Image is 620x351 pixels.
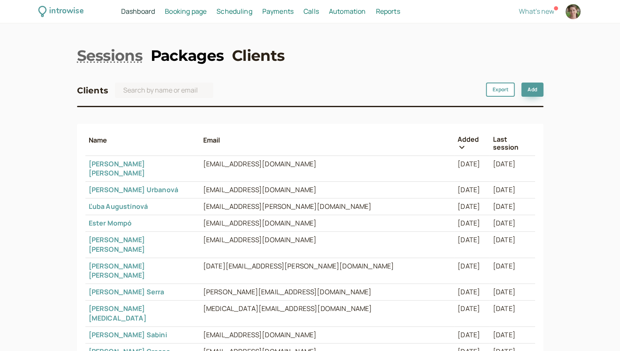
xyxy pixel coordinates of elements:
span: Reports [376,7,400,16]
td: [EMAIL_ADDRESS][DOMAIN_NAME] [200,215,454,232]
a: Scheduling [217,6,252,17]
a: [PERSON_NAME] [PERSON_NAME] [89,261,145,280]
td: [DATE] [454,155,490,182]
a: [PERSON_NAME] Sabini [89,330,167,339]
a: Add [521,83,543,97]
a: introwise [38,5,84,18]
td: [MEDICAL_DATA][EMAIL_ADDRESS][DOMAIN_NAME] [200,301,454,327]
td: [DATE] [454,284,490,301]
td: [PERSON_NAME][EMAIL_ADDRESS][DOMAIN_NAME] [200,284,454,301]
a: Account [564,3,582,20]
td: [DATE] [490,198,535,215]
td: [DATE] [490,231,535,258]
button: Export [486,83,515,97]
td: [DATE] [454,215,490,232]
td: [DATE] [490,155,535,182]
a: Calls [304,6,319,17]
td: [DATE] [454,326,490,343]
a: Payments [262,6,294,17]
button: Last session [493,135,532,151]
button: What's new [519,8,554,15]
a: [PERSON_NAME] Urbanová [89,185,179,194]
input: Search by name or email [115,83,213,98]
a: Automation [329,6,366,17]
a: Ester Mompó [89,218,132,228]
a: Sessions [77,45,142,66]
button: Email [203,136,451,144]
a: Ľuba Augustínová [89,202,148,211]
button: Added [458,135,486,151]
a: [PERSON_NAME] [PERSON_NAME] [89,235,145,254]
span: Booking page [165,7,207,16]
span: Dashboard [121,7,155,16]
h3: Clients [77,84,108,97]
td: [DATE] [454,301,490,327]
td: [EMAIL_ADDRESS][DOMAIN_NAME] [200,326,454,343]
a: Reports [376,6,400,17]
a: [PERSON_NAME] [PERSON_NAME] [89,159,145,178]
a: Packages [151,45,224,66]
td: [DATE] [454,182,490,198]
td: [DATE] [454,258,490,284]
a: Clients [232,45,284,66]
a: Booking page [165,6,207,17]
a: [PERSON_NAME] [MEDICAL_DATA] [89,304,147,323]
td: [DATE] [490,284,535,301]
div: introwise [49,5,83,18]
td: [DATE] [454,198,490,215]
iframe: Chat Widget [578,311,620,351]
td: [DATE] [490,326,535,343]
td: [DATE][EMAIL_ADDRESS][PERSON_NAME][DOMAIN_NAME] [200,258,454,284]
td: [EMAIL_ADDRESS][PERSON_NAME][DOMAIN_NAME] [200,198,454,215]
td: [EMAIL_ADDRESS][DOMAIN_NAME] [200,182,454,198]
td: [DATE] [490,215,535,232]
span: Scheduling [217,7,252,16]
a: Dashboard [121,6,155,17]
td: [DATE] [490,182,535,198]
a: [PERSON_NAME] Serra [89,287,164,296]
span: Payments [262,7,294,16]
span: Automation [329,7,366,16]
td: [DATE] [454,231,490,258]
td: [EMAIL_ADDRESS][DOMAIN_NAME] [200,155,454,182]
td: [DATE] [490,258,535,284]
td: [DATE] [490,301,535,327]
span: What's new [519,7,554,16]
button: Name [89,136,197,144]
td: [EMAIL_ADDRESS][DOMAIN_NAME] [200,231,454,258]
span: Calls [304,7,319,16]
